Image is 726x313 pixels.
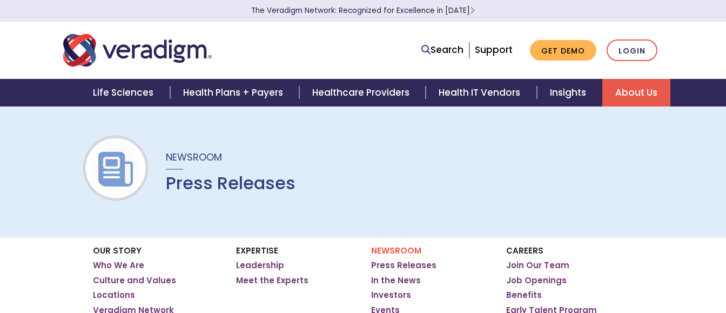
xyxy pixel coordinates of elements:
[93,290,135,301] a: Locations
[475,43,513,56] a: Support
[426,79,536,106] a: Health IT Vendors
[371,260,436,271] a: Press Releases
[236,275,308,286] a: Meet the Experts
[371,290,411,301] a: Investors
[470,5,475,16] span: Learn More
[93,275,176,286] a: Culture and Values
[371,275,421,286] a: In the News
[63,32,212,68] img: Veradigm logo
[506,275,567,286] a: Job Openings
[170,79,299,106] a: Health Plans + Payers
[607,39,657,62] a: Login
[93,260,144,271] a: Who We Are
[80,79,170,106] a: Life Sciences
[537,79,602,106] a: Insights
[251,5,475,16] a: The Veradigm Network: Recognized for Excellence in [DATE]Learn More
[236,260,284,271] a: Leadership
[299,79,426,106] a: Healthcare Providers
[506,260,569,271] a: Join Our Team
[421,43,463,57] a: Search
[602,79,670,106] a: About Us
[506,290,542,301] a: Benefits
[166,173,295,194] h1: Press Releases
[530,40,596,61] a: Get Demo
[166,150,222,164] span: Newsroom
